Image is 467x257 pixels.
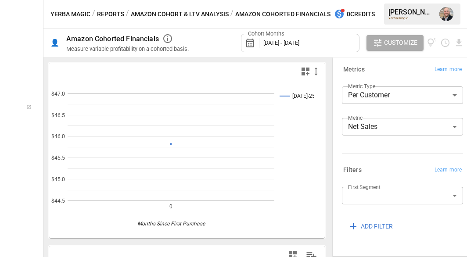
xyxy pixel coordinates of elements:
[342,86,463,104] div: Per Customer
[50,9,90,20] button: Yerba Magic
[348,183,381,191] label: First Segment
[361,221,393,232] span: ADD FILTER
[348,114,363,121] label: Metric
[330,6,378,22] button: 0Credits
[126,9,129,20] div: /
[388,8,434,16] div: [PERSON_NAME]
[51,155,65,161] text: $45.5
[51,176,65,182] text: $45.0
[246,30,287,38] label: Cohort Months
[348,82,375,90] label: Metric Type
[66,35,159,43] div: Amazon Cohorted Financials
[347,9,375,20] span: 0 Credits
[454,38,464,48] button: Download report
[97,9,124,20] button: Reports
[51,91,65,97] text: $47.0
[388,16,434,20] div: Yerba Magic
[230,9,233,20] div: /
[343,165,362,175] h6: Filters
[342,218,399,234] button: ADD FILTER
[51,133,65,139] text: $46.0
[384,37,417,48] span: Customize
[49,80,314,238] svg: A chart.
[51,198,65,204] text: $44.5
[434,2,459,26] button: Dustin Jacobson
[51,112,65,118] text: $46.5
[427,35,437,51] button: View documentation
[50,39,59,47] div: 👤
[435,166,462,175] span: Learn more
[92,9,95,20] div: /
[440,38,450,48] button: Schedule report
[131,9,229,20] button: Amazon Cohort & LTV Analysis
[366,35,424,51] button: Customize
[435,65,462,74] span: Learn more
[137,221,205,227] text: Months Since First Purchase
[66,46,189,52] div: Measure variable profitability on a cohorted basis.
[342,118,463,136] div: Net Sales
[292,93,315,99] text: [DATE]-25
[439,7,453,21] img: Dustin Jacobson
[263,39,299,46] span: [DATE] - [DATE]
[343,65,365,75] h6: Metrics
[169,203,172,210] text: 0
